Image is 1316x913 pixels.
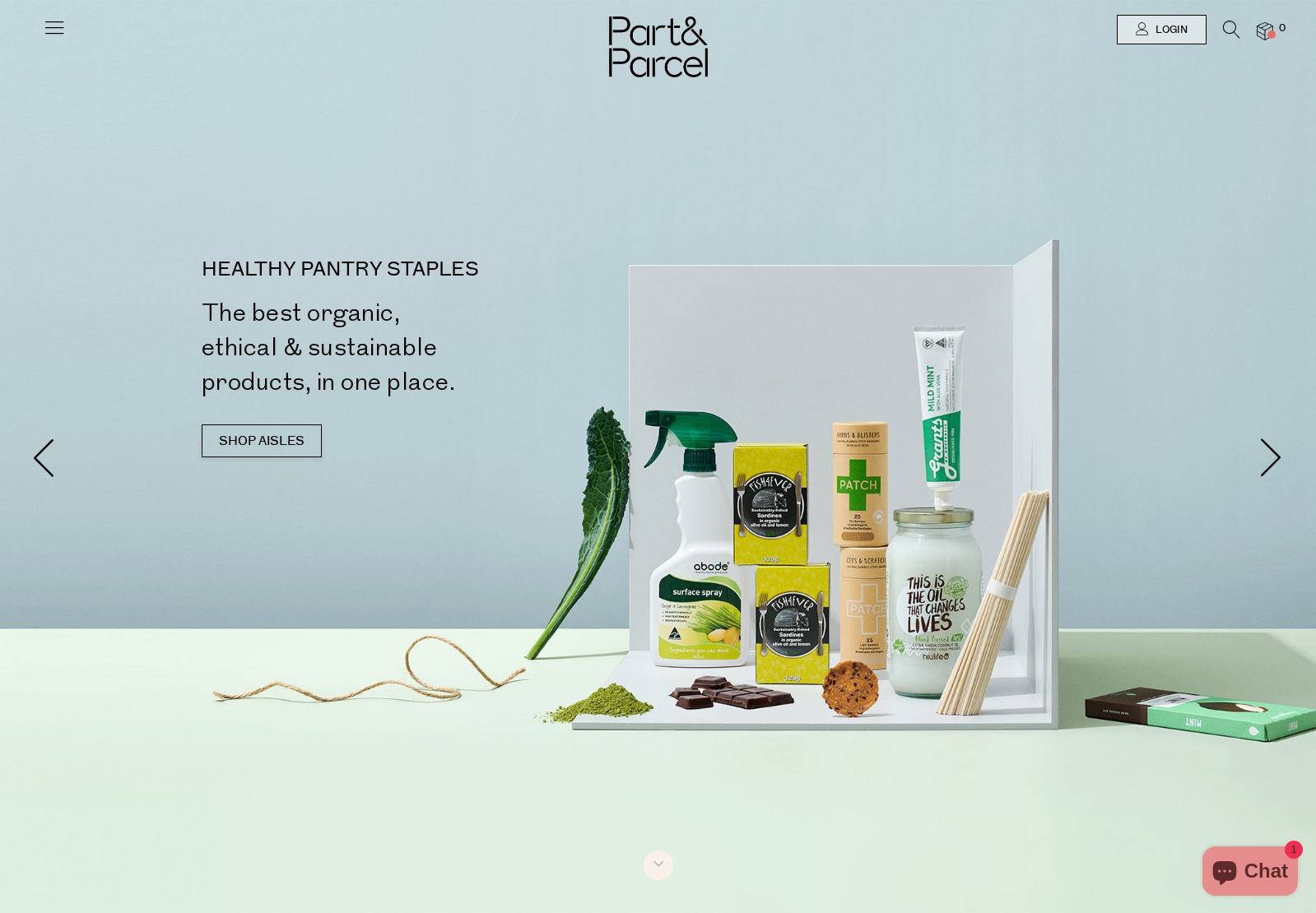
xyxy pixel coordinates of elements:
h2: The best organic, ethical & sustainable products, in one place. [202,296,665,400]
a: 0 [1257,22,1273,39]
p: HEALTHY PANTRY STAPLES [202,260,665,280]
span: Login [1151,23,1188,37]
inbox-online-store-chat: Shopify online store chat [1197,846,1303,900]
a: Login [1117,15,1207,44]
a: SHOP AISLES [202,424,322,457]
img: Part&Parcel [609,16,708,77]
span: 0 [1275,21,1290,36]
